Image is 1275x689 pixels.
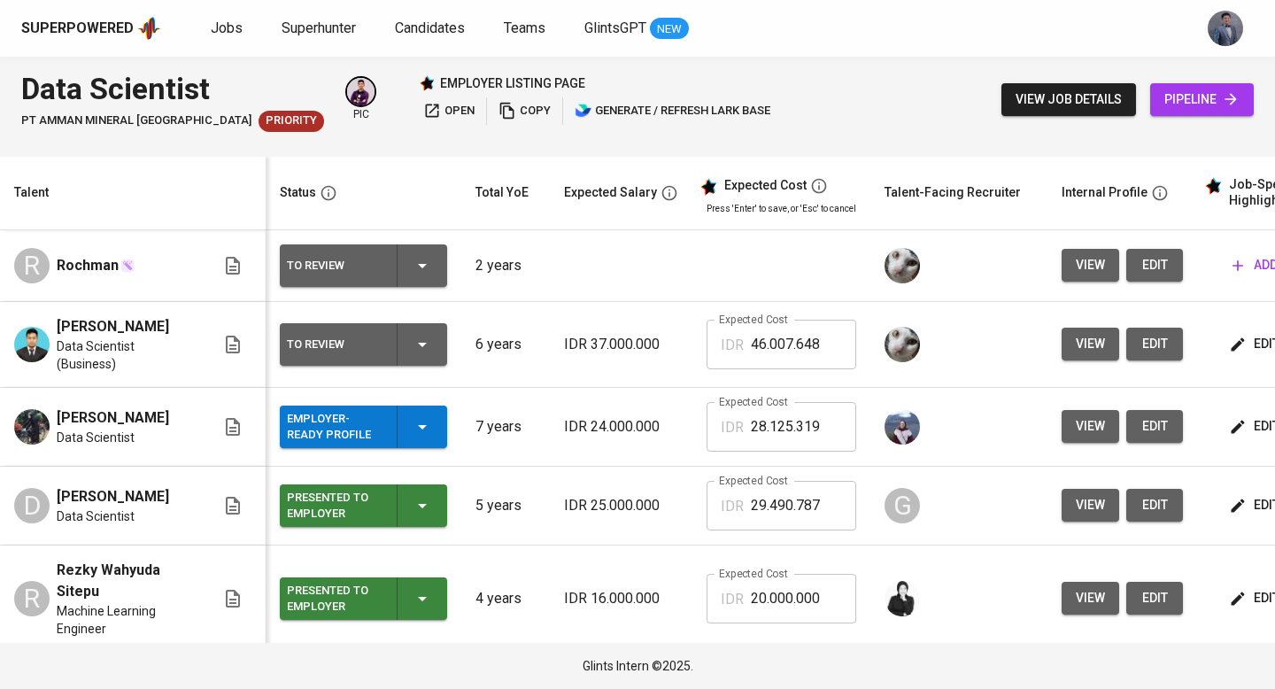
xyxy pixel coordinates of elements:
[575,102,592,120] img: lark
[57,407,169,429] span: [PERSON_NAME]
[1204,177,1222,195] img: glints_star.svg
[475,416,536,437] p: 7 years
[475,588,536,609] p: 4 years
[1140,254,1169,276] span: edit
[575,101,770,121] span: generate / refresh lark base
[721,589,744,610] p: IDR
[57,337,194,373] span: Data Scientist (Business)
[282,19,356,36] span: Superhunter
[570,97,775,125] button: lark generate / refresh lark base
[1208,11,1243,46] img: jhon@glints.com
[1164,89,1240,111] span: pipeline
[21,15,161,42] a: Superpoweredapp logo
[564,588,678,609] p: IDR 16.000.000
[21,19,134,39] div: Superpowered
[57,486,169,507] span: [PERSON_NAME]
[287,579,382,618] div: Presented to Employer
[564,182,657,204] div: Expected Salary
[280,323,447,366] button: To Review
[1076,415,1105,437] span: view
[287,254,382,277] div: To Review
[650,20,689,38] span: NEW
[1140,415,1169,437] span: edit
[707,202,856,215] p: Press 'Enter' to save, or 'Esc' to cancel
[137,15,161,42] img: app logo
[57,560,194,602] span: Rezky Wahyuda Sitepu
[280,484,447,527] button: Presented to Employer
[287,407,382,446] div: Employer-Ready Profile
[584,18,689,40] a: GlintsGPT NEW
[1126,489,1183,522] button: edit
[564,416,678,437] p: IDR 24.000.000
[21,67,324,111] div: Data Scientist
[724,178,807,194] div: Expected Cost
[1062,328,1119,360] button: view
[423,101,475,121] span: open
[57,255,119,276] span: Rochman
[1126,410,1183,443] button: edit
[280,406,447,448] button: Employer-Ready Profile
[1076,587,1105,609] span: view
[1126,328,1183,360] button: edit
[419,97,479,125] button: open
[564,495,678,516] p: IDR 25.000.000
[885,488,920,523] div: G
[564,334,678,355] p: IDR 37.000.000
[211,19,243,36] span: Jobs
[475,255,536,276] p: 2 years
[1062,410,1119,443] button: view
[14,488,50,523] div: D
[584,19,646,36] span: GlintsGPT
[14,248,50,283] div: R
[280,577,447,620] button: Presented to Employer
[440,74,585,92] p: employer listing page
[475,334,536,355] p: 6 years
[699,178,717,196] img: glints_star.svg
[1062,582,1119,615] button: view
[14,581,50,616] div: R
[14,409,50,445] img: Dea Rahma
[1140,333,1169,355] span: edit
[347,78,375,105] img: erwin@glints.com
[721,417,744,438] p: IDR
[1016,89,1122,111] span: view job details
[721,496,744,517] p: IDR
[1062,489,1119,522] button: view
[1126,582,1183,615] button: edit
[280,182,316,204] div: Status
[282,18,359,40] a: Superhunter
[1062,249,1119,282] button: view
[57,429,135,446] span: Data Scientist
[419,75,435,91] img: Glints Star
[885,182,1021,204] div: Talent-Facing Recruiter
[885,409,920,445] img: christine.raharja@glints.com
[21,112,251,129] span: PT Amman Mineral [GEOGRAPHIC_DATA]
[395,18,468,40] a: Candidates
[721,335,744,356] p: IDR
[1140,587,1169,609] span: edit
[885,327,920,362] img: tharisa.rizky@glints.com
[475,495,536,516] p: 5 years
[345,76,376,122] div: pic
[14,182,49,204] div: Talent
[1140,494,1169,516] span: edit
[280,244,447,287] button: To Review
[120,259,135,273] img: magic_wand.svg
[14,327,50,362] img: Maju Sumanto
[1062,182,1147,204] div: Internal Profile
[1076,254,1105,276] span: view
[395,19,465,36] span: Candidates
[211,18,246,40] a: Jobs
[1126,249,1183,282] a: edit
[287,486,382,525] div: Presented to Employer
[885,248,920,283] img: tharisa.rizky@glints.com
[57,602,194,638] span: Machine Learning Engineer
[1076,333,1105,355] span: view
[57,316,169,337] span: [PERSON_NAME]
[1076,494,1105,516] span: view
[1001,83,1136,116] button: view job details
